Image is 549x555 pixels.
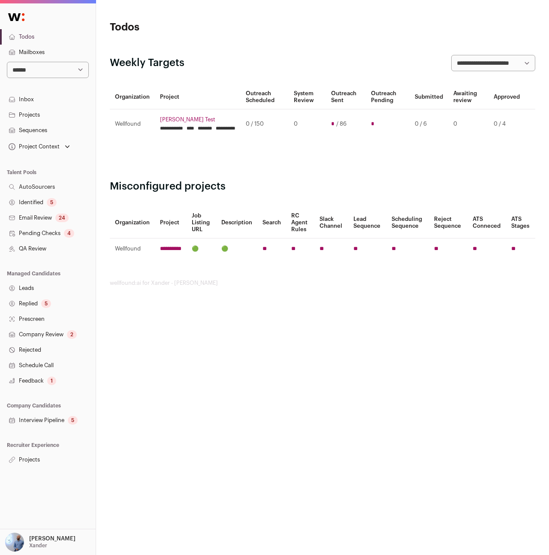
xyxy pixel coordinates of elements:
[286,207,314,238] th: RC Agent Rules
[314,207,348,238] th: Slack Channel
[3,9,29,26] img: Wellfound
[110,238,155,259] td: Wellfound
[216,238,257,259] td: 🟢
[7,143,60,150] div: Project Context
[429,207,468,238] th: Reject Sequence
[489,109,525,139] td: 0 / 4
[326,85,366,109] th: Outreach Sent
[448,85,489,109] th: Awaiting review
[410,109,448,139] td: 0 / 6
[47,198,57,207] div: 5
[348,207,386,238] th: Lead Sequence
[110,56,184,70] h2: Weekly Targets
[3,533,77,552] button: Open dropdown
[64,229,74,238] div: 4
[448,109,489,139] td: 0
[336,121,347,127] span: / 86
[110,207,155,238] th: Organization
[110,280,535,287] footer: wellfound:ai for Xander - [PERSON_NAME]
[68,416,78,425] div: 5
[55,214,69,222] div: 24
[386,207,429,238] th: Scheduling Sequence
[47,377,56,385] div: 1
[7,141,72,153] button: Open dropdown
[67,330,77,339] div: 2
[289,109,326,139] td: 0
[506,207,535,238] th: ATS Stages
[155,207,187,238] th: Project
[366,85,409,109] th: Outreach Pending
[110,180,535,193] h2: Misconfigured projects
[489,85,525,109] th: Approved
[155,85,241,109] th: Project
[289,85,326,109] th: System Review
[29,535,75,542] p: [PERSON_NAME]
[110,109,155,139] td: Wellfound
[187,238,216,259] td: 🟢
[410,85,448,109] th: Submitted
[187,207,216,238] th: Job Listing URL
[110,21,252,34] h1: Todos
[5,533,24,552] img: 97332-medium_jpg
[41,299,51,308] div: 5
[468,207,507,238] th: ATS Conneced
[241,109,289,139] td: 0 / 150
[241,85,289,109] th: Outreach Scheduled
[216,207,257,238] th: Description
[110,85,155,109] th: Organization
[257,207,286,238] th: Search
[29,542,47,549] p: Xander
[160,116,235,123] a: [PERSON_NAME] Test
